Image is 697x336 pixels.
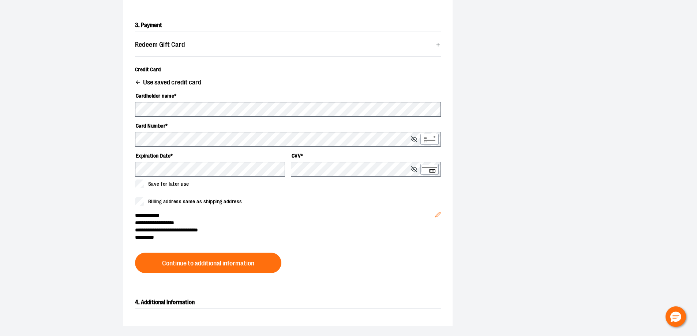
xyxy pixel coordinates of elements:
span: Billing address same as shipping address [148,198,242,205]
button: Use saved credit card [135,79,201,87]
button: Redeem Gift Card [135,37,441,52]
label: Expiration Date * [135,150,285,162]
label: Cardholder name * [135,90,441,102]
button: Hello, have a question? Let’s chat. [666,306,686,327]
input: Billing address same as shipping address [135,197,144,206]
span: Continue to additional information [162,260,254,267]
span: Redeem Gift Card [135,41,185,48]
input: Save for later use [135,180,144,188]
span: Credit Card [135,67,161,72]
span: Save for later use [148,180,189,188]
button: Continue to additional information [135,253,281,273]
h2: 4. Additional Information [135,297,441,309]
label: Card Number * [135,120,441,132]
label: CVV * [291,150,441,162]
span: Use saved credit card [143,79,201,86]
h2: 3. Payment [135,19,441,31]
button: Edit [429,200,447,226]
